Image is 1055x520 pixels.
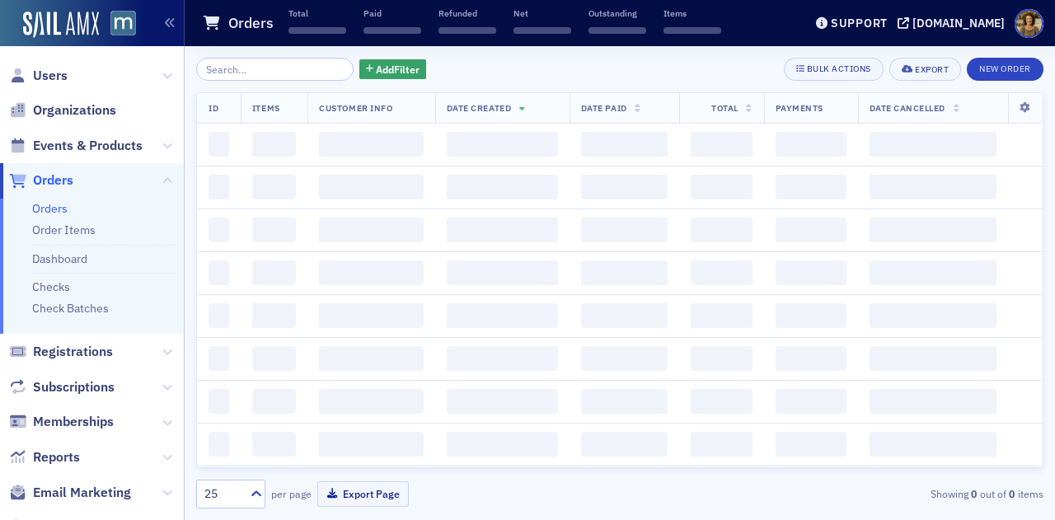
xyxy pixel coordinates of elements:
span: ‌ [447,260,558,285]
span: ‌ [209,132,229,157]
span: ‌ [691,303,753,328]
span: Memberships [33,413,114,431]
span: Subscriptions [33,378,115,396]
span: ‌ [870,218,996,242]
p: Items [663,7,721,19]
span: Orders [33,171,73,190]
span: ‌ [447,432,558,457]
a: New Order [967,60,1043,75]
strong: 0 [968,486,980,501]
a: Dashboard [32,251,87,266]
span: Email Marketing [33,484,131,502]
a: Users [9,67,68,85]
p: Total [288,7,346,19]
span: ‌ [252,303,296,328]
span: ‌ [870,132,996,157]
a: SailAMX [23,12,99,38]
span: ‌ [581,432,668,457]
a: Checks [32,279,70,294]
span: ‌ [581,218,668,242]
a: Reports [9,448,80,466]
span: ‌ [209,260,229,285]
a: Email Marketing [9,484,131,502]
a: Memberships [9,413,114,431]
span: ‌ [252,432,296,457]
span: ‌ [319,260,423,285]
a: Subscriptions [9,378,115,396]
span: ‌ [581,346,668,371]
span: Date Paid [581,102,627,114]
span: ‌ [691,175,753,199]
span: ‌ [209,346,229,371]
span: ‌ [870,260,996,285]
span: ‌ [363,27,421,34]
p: Paid [363,7,421,19]
span: ‌ [319,218,423,242]
span: ‌ [438,27,496,34]
span: ‌ [776,132,846,157]
div: Showing out of items [772,486,1043,501]
a: Orders [9,171,73,190]
span: Payments [776,102,823,114]
span: ‌ [447,389,558,414]
label: per page [271,486,312,501]
span: ID [209,102,218,114]
span: ‌ [691,346,753,371]
span: ‌ [252,389,296,414]
span: ‌ [319,132,423,157]
span: Date Created [447,102,511,114]
button: New Order [967,58,1043,81]
div: [DOMAIN_NAME] [912,16,1005,30]
strong: 0 [1006,486,1018,501]
span: Organizations [33,101,116,119]
a: Events & Products [9,137,143,155]
span: ‌ [663,27,721,34]
button: [DOMAIN_NAME] [898,17,1010,29]
span: ‌ [319,389,423,414]
span: ‌ [691,132,753,157]
span: ‌ [776,218,846,242]
span: ‌ [447,175,558,199]
p: Outstanding [588,7,646,19]
span: ‌ [870,303,996,328]
span: Registrations [33,343,113,361]
h1: Orders [228,13,274,33]
span: ‌ [691,218,753,242]
span: Add Filter [376,62,420,77]
span: ‌ [870,432,996,457]
div: Export [915,65,949,74]
span: ‌ [513,27,571,34]
a: Registrations [9,343,113,361]
a: Organizations [9,101,116,119]
span: ‌ [776,346,846,371]
span: ‌ [209,175,229,199]
span: ‌ [776,260,846,285]
span: ‌ [319,175,423,199]
span: ‌ [691,389,753,414]
span: ‌ [252,132,296,157]
button: Bulk Actions [784,58,884,81]
span: ‌ [870,389,996,414]
a: Order Items [32,223,96,237]
span: ‌ [209,389,229,414]
div: Bulk Actions [807,64,871,73]
span: Total [711,102,738,114]
span: ‌ [581,303,668,328]
p: Net [513,7,571,19]
button: Export [889,58,961,81]
a: Orders [32,201,68,216]
input: Search… [196,58,354,81]
span: ‌ [588,27,646,34]
div: Support [831,16,888,30]
span: ‌ [581,132,668,157]
span: ‌ [776,303,846,328]
img: SailAMX [110,11,136,36]
a: View Homepage [99,11,136,39]
span: Profile [1015,9,1043,38]
span: ‌ [209,218,229,242]
span: ‌ [870,346,996,371]
span: ‌ [776,389,846,414]
span: ‌ [870,175,996,199]
span: ‌ [319,303,423,328]
span: ‌ [209,303,229,328]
